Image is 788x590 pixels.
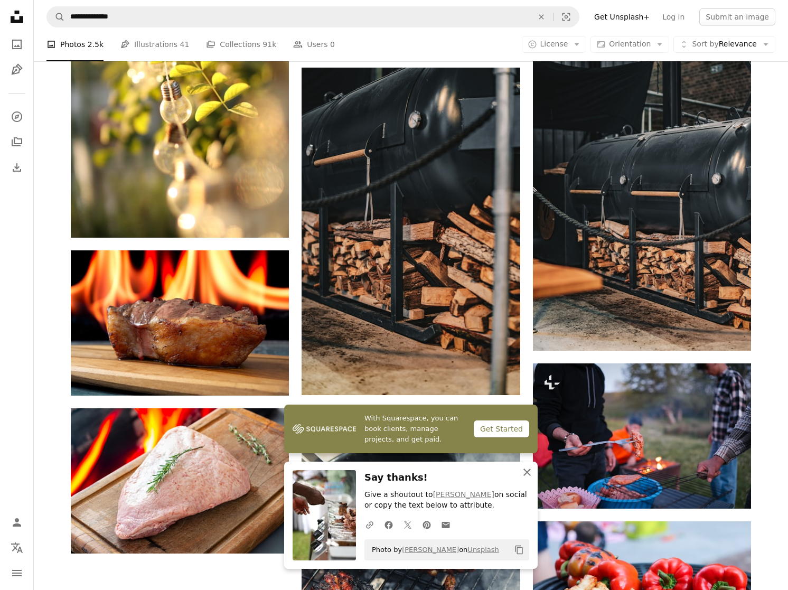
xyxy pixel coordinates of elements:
a: a man is grilling food on a grill [533,431,751,441]
a: Log in / Sign up [6,512,27,533]
a: [PERSON_NAME] [433,490,494,499]
span: License [540,40,568,48]
img: file-1747939142011-51e5cc87e3c9 [293,421,356,437]
button: Copy to clipboard [510,541,528,559]
span: Orientation [609,40,651,48]
a: Illustrations 41 [120,27,189,61]
span: With Squarespace, you can book clients, manage projects, and get paid. [364,413,465,445]
a: Home — Unsplash [6,6,27,30]
button: Search Unsplash [47,7,65,27]
button: Clear [530,7,553,27]
a: a piece of meat on a cutting board with a sprig of rosemary [71,476,289,485]
img: a train is parked next to a pile of logs [302,68,520,395]
a: Users 0 [293,27,335,61]
a: Explore [6,106,27,127]
span: 41 [180,39,190,50]
button: Sort byRelevance [673,36,775,53]
img: a piece of meat sitting on top of a wooden cutting board [71,250,289,396]
a: Share on Twitter [398,514,417,535]
button: Submit an image [699,8,775,25]
a: a large black tank sitting on top of a pile of wood [533,182,751,192]
a: Unsplash [467,546,499,554]
img: a large black tank sitting on top of a pile of wood [533,23,751,351]
a: Share on Pinterest [417,514,436,535]
a: Share over email [436,514,455,535]
button: Visual search [554,7,579,27]
a: a bunch of light bulbs hanging from a tree [71,69,289,78]
a: Download History [6,157,27,178]
button: License [522,36,587,53]
a: With Squarespace, you can book clients, manage projects, and get paid.Get Started [284,405,538,453]
img: a man is grilling food on a grill [533,363,751,509]
button: Orientation [590,36,669,53]
a: grilled meat on black charcoal grill [302,567,520,576]
span: 0 [330,39,335,50]
span: 91k [262,39,276,50]
div: Get Started [474,420,529,437]
a: Get Unsplash+ [588,8,656,25]
span: Photo by on [367,541,499,558]
img: a piece of meat on a cutting board with a sprig of rosemary [71,408,289,554]
form: Find visuals sitewide [46,6,579,27]
a: Illustrations [6,59,27,80]
a: Photos [6,34,27,55]
a: a train is parked next to a pile of logs [302,227,520,236]
h3: Say thanks! [364,470,529,485]
p: Give a shoutout to on social or copy the text below to attribute. [364,490,529,511]
a: Log in [656,8,691,25]
a: Collections [6,132,27,153]
a: a piece of meat sitting on top of a wooden cutting board [71,318,289,327]
a: Collections 91k [206,27,276,61]
a: [PERSON_NAME] [402,546,459,554]
a: Share on Facebook [379,514,398,535]
span: Relevance [692,39,757,50]
span: Sort by [692,40,718,48]
button: Language [6,537,27,558]
button: Menu [6,563,27,584]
